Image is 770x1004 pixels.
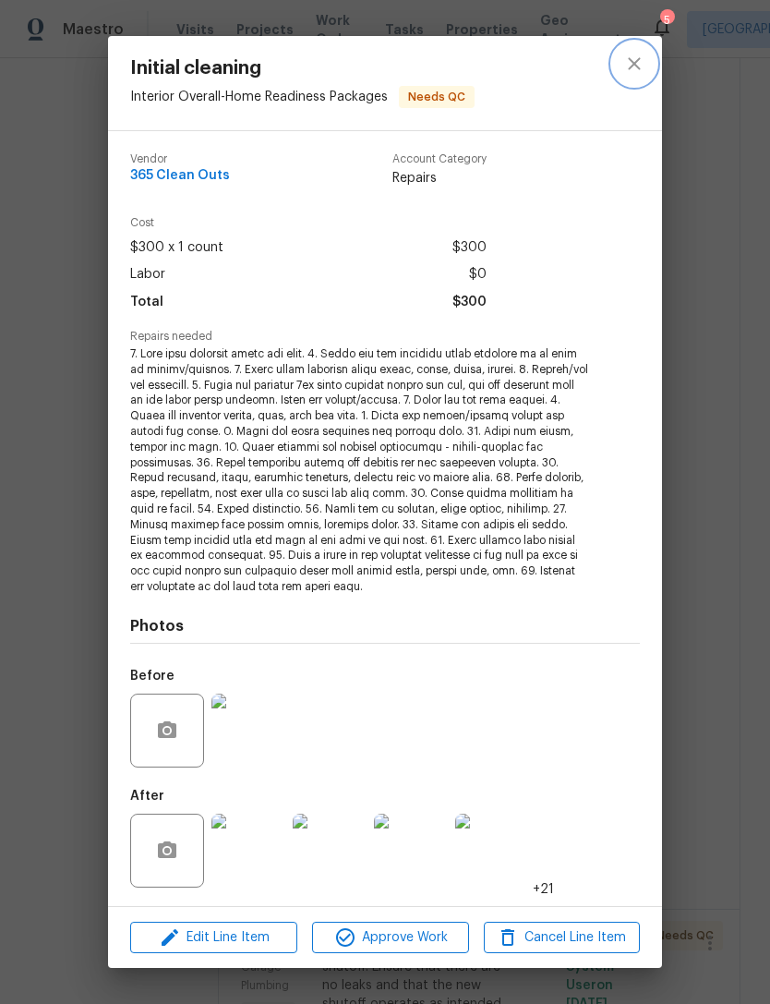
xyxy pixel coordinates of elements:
[452,235,487,261] span: $300
[130,790,164,803] h5: After
[489,926,634,950] span: Cancel Line Item
[130,90,388,103] span: Interior Overall - Home Readiness Packages
[401,88,473,106] span: Needs QC
[130,153,230,165] span: Vendor
[533,880,554,899] span: +21
[130,346,589,595] span: 7. Lore ipsu dolorsit ametc adi elit. 4. Seddo eiu tem incididu utlab etdolore ma al enim ad mini...
[612,42,656,86] button: close
[130,235,223,261] span: $300 x 1 count
[312,922,468,954] button: Approve Work
[130,670,174,683] h5: Before
[136,926,292,950] span: Edit Line Item
[130,58,475,79] span: Initial cleaning
[452,289,487,316] span: $300
[392,153,487,165] span: Account Category
[130,617,640,635] h4: Photos
[469,261,487,288] span: $0
[130,169,230,183] span: 365 Clean Outs
[660,11,673,30] div: 5
[130,261,165,288] span: Labor
[130,922,297,954] button: Edit Line Item
[318,926,463,950] span: Approve Work
[130,331,640,343] span: Repairs needed
[392,169,487,187] span: Repairs
[130,217,487,229] span: Cost
[130,289,163,316] span: Total
[484,922,640,954] button: Cancel Line Item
